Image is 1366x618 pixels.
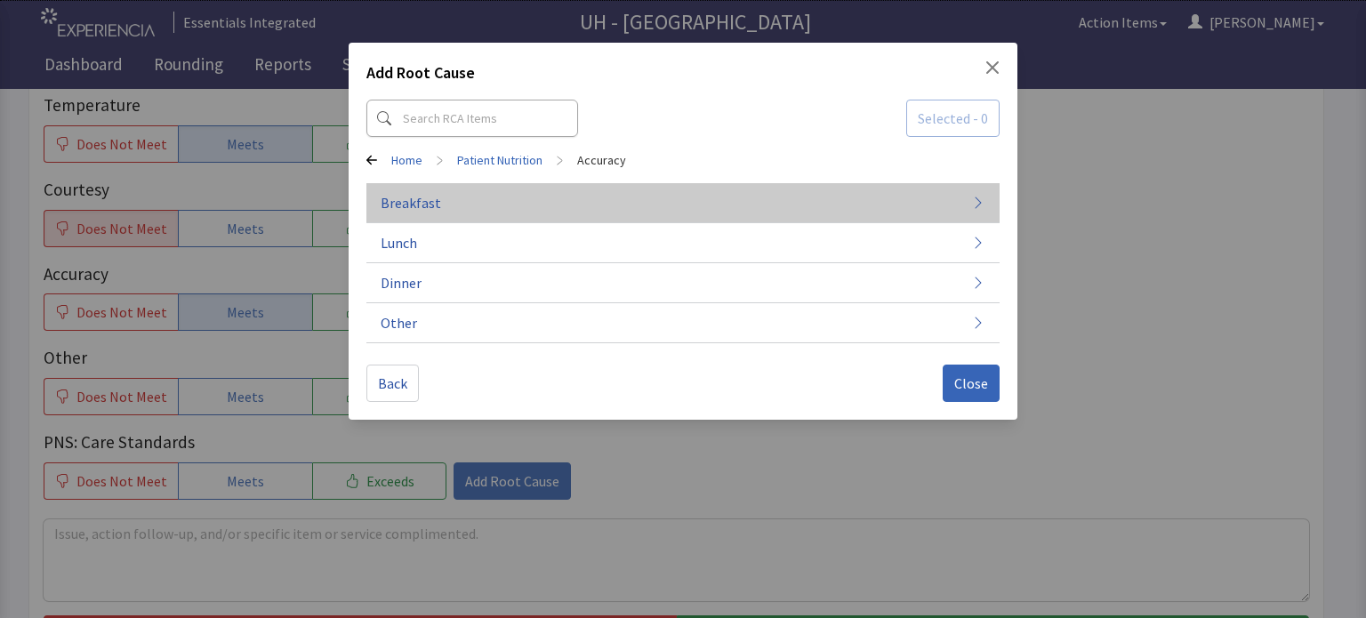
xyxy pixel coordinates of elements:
[381,272,422,293] span: Dinner
[378,373,407,394] span: Back
[943,365,1000,402] button: Close
[366,303,1000,343] button: Other
[381,312,417,333] span: Other
[954,373,988,394] span: Close
[381,232,417,253] span: Lunch
[366,263,1000,303] button: Dinner
[437,142,443,178] span: >
[366,60,475,92] h2: Add Root Cause
[391,151,422,169] a: Home
[366,100,578,137] input: Search RCA Items
[577,151,626,169] a: Accuracy
[381,192,441,213] span: Breakfast
[985,60,1000,75] button: Close
[457,151,542,169] a: Patient Nutrition
[366,365,419,402] button: Back
[366,183,1000,223] button: Breakfast
[557,142,563,178] span: >
[366,223,1000,263] button: Lunch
